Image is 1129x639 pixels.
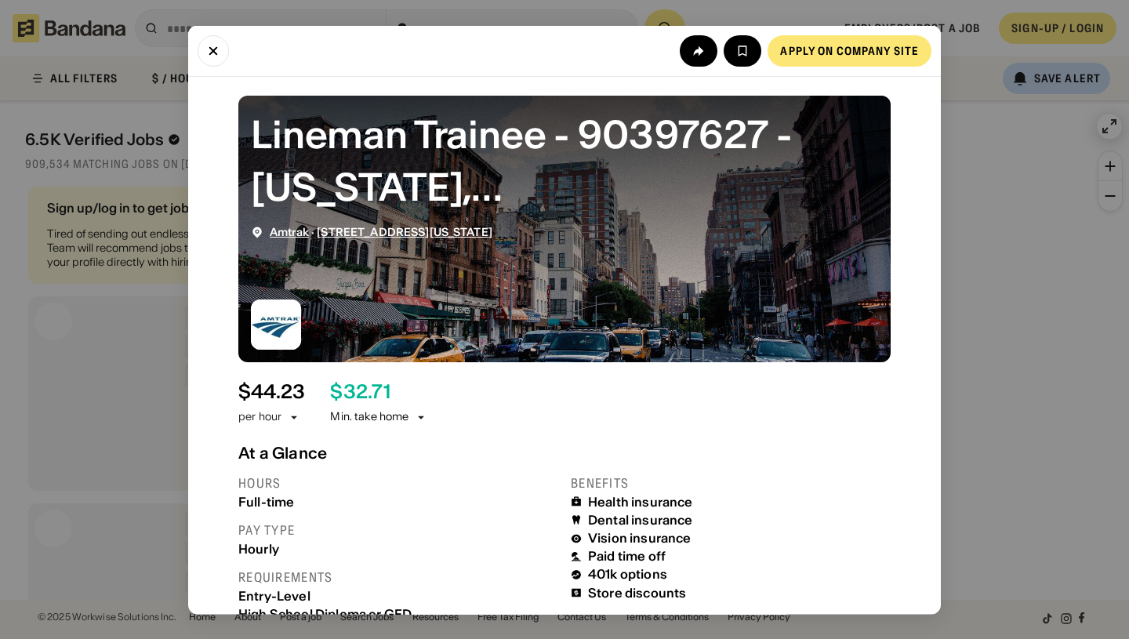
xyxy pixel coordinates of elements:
div: Dental insurance [588,512,693,527]
div: Hours [238,474,558,491]
div: Last updated [571,612,891,629]
div: per hour [238,409,281,425]
img: Amtrak logo [251,299,301,349]
div: Entry-Level [238,588,558,603]
a: Amtrak [270,224,309,238]
div: Vision insurance [588,531,692,546]
div: Hourly [238,541,558,556]
div: High School Diploma or GED [238,606,558,621]
div: Apply on company site [780,45,919,56]
div: Pay type [238,521,558,538]
a: [STREET_ADDRESS][US_STATE] [317,224,492,238]
div: Min. take home [330,409,427,425]
div: Health insurance [588,494,693,509]
div: Lineman Trainee - 90397627 - New York, NY [251,107,878,212]
button: Close [198,34,229,66]
div: At a Glance [238,443,891,462]
div: Full-time [238,494,558,509]
div: Requirements [238,568,558,585]
div: $ 32.71 [330,380,390,403]
div: Paid time off [588,549,666,564]
div: Benefits [571,474,891,491]
div: Store discounts [588,585,686,600]
div: · [270,225,492,238]
div: $ 44.23 [238,380,305,403]
div: 401k options [588,567,667,582]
